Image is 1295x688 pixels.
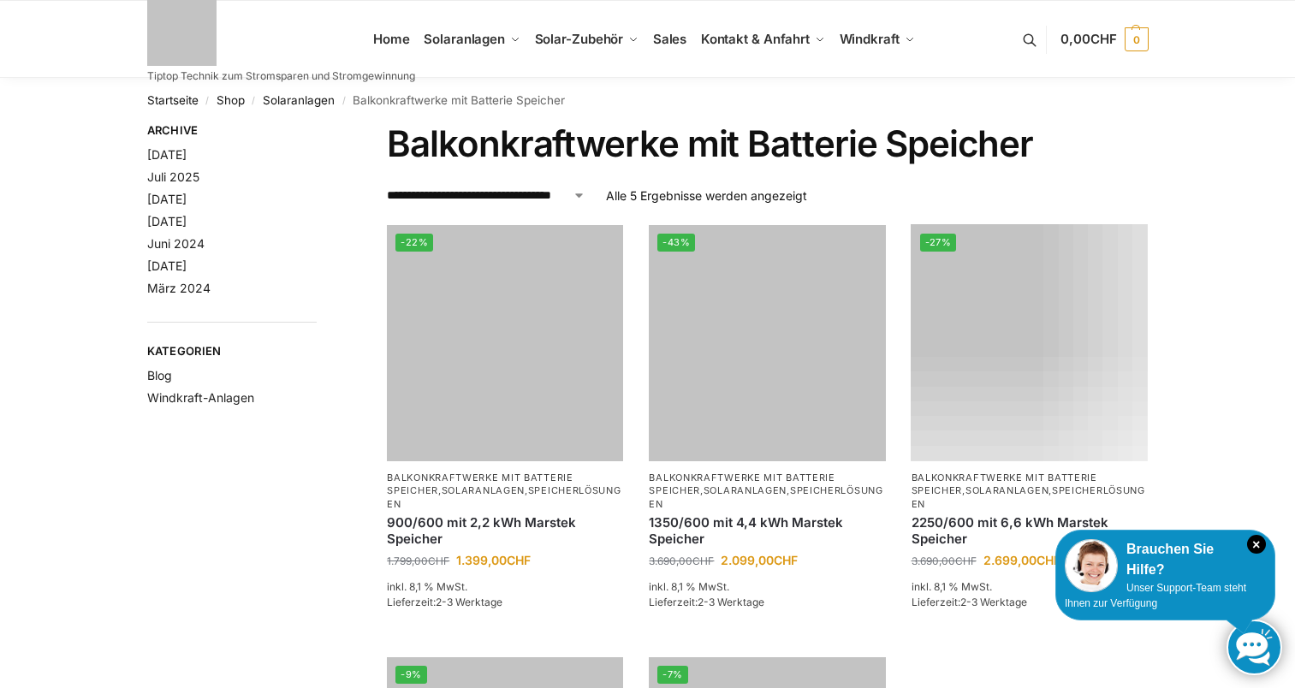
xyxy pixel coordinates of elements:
[387,122,1148,165] h1: Balkonkraftwerke mit Batterie Speicher
[912,472,1097,496] a: Balkonkraftwerke mit Batterie Speicher
[456,553,531,567] bdi: 1.399,00
[1060,31,1116,47] span: 0,00
[649,225,885,461] a: -43%Balkonkraftwerk mit Marstek Speicher
[507,553,531,567] span: CHF
[721,553,798,567] bdi: 2.099,00
[147,390,254,405] a: Windkraft-Anlagen
[1037,553,1060,567] span: CHF
[147,147,187,162] a: [DATE]
[606,187,807,205] p: Alle 5 Ergebnisse werden angezeigt
[649,225,885,461] img: Balkonkraftwerk mit Marstek Speicher
[147,281,211,295] a: März 2024
[147,71,415,81] p: Tiptop Technik zum Stromsparen und Stromgewinnung
[774,553,798,567] span: CHF
[649,472,885,511] p: , ,
[649,555,714,567] bdi: 3.690,00
[199,94,217,108] span: /
[649,514,885,548] a: 1350/600 mit 4,4 kWh Marstek Speicher
[912,579,1148,595] p: inkl. 8,1 % MwSt.
[335,94,353,108] span: /
[428,555,449,567] span: CHF
[912,484,1145,509] a: Speicherlösungen
[912,225,1148,461] img: Balkonkraftwerk mit Marstek Speicher
[840,31,900,47] span: Windkraft
[649,579,885,595] p: inkl. 8,1 % MwSt.
[147,236,205,251] a: Juni 2024
[1090,31,1117,47] span: CHF
[692,555,714,567] span: CHF
[217,93,245,107] a: Shop
[912,596,1027,608] span: Lieferzeit:
[387,579,623,595] p: inkl. 8,1 % MwSt.
[645,1,693,78] a: Sales
[649,484,882,509] a: Speicherlösungen
[387,472,623,511] p: , ,
[147,343,318,360] span: Kategorien
[535,31,624,47] span: Solar-Zubehör
[147,192,187,206] a: [DATE]
[1065,539,1266,580] div: Brauchen Sie Hilfe?
[147,214,187,228] a: [DATE]
[147,122,318,139] span: Archive
[1060,14,1148,65] a: 0,00CHF 0
[436,596,502,608] span: 2-3 Werktage
[649,472,835,496] a: Balkonkraftwerke mit Batterie Speicher
[649,596,764,608] span: Lieferzeit:
[527,1,645,78] a: Solar-Zubehör
[983,553,1060,567] bdi: 2.699,00
[912,225,1148,461] a: -27%Balkonkraftwerk mit Marstek Speicher
[147,258,187,273] a: [DATE]
[701,31,810,47] span: Kontakt & Anfahrt
[147,169,199,184] a: Juli 2025
[832,1,922,78] a: Windkraft
[1065,582,1246,609] span: Unser Support-Team steht Ihnen zur Verfügung
[965,484,1048,496] a: Solaranlagen
[387,225,623,461] img: Balkonkraftwerk mit Marstek Speicher
[442,484,525,496] a: Solaranlagen
[424,31,505,47] span: Solaranlagen
[147,368,172,383] a: Blog
[387,225,623,461] a: -22%Balkonkraftwerk mit Marstek Speicher
[912,472,1148,511] p: , ,
[245,94,263,108] span: /
[693,1,832,78] a: Kontakt & Anfahrt
[263,93,335,107] a: Solaranlagen
[417,1,527,78] a: Solaranlagen
[698,596,764,608] span: 2-3 Werktage
[955,555,977,567] span: CHF
[704,484,787,496] a: Solaranlagen
[387,596,502,608] span: Lieferzeit:
[387,484,621,509] a: Speicherlösungen
[1247,535,1266,554] i: Schließen
[960,596,1027,608] span: 2-3 Werktage
[912,514,1148,548] a: 2250/600 mit 6,6 kWh Marstek Speicher
[653,31,687,47] span: Sales
[1065,539,1118,592] img: Customer service
[912,555,977,567] bdi: 3.690,00
[1125,27,1149,51] span: 0
[147,93,199,107] a: Startseite
[387,472,573,496] a: Balkonkraftwerke mit Batterie Speicher
[147,78,1149,122] nav: Breadcrumb
[387,514,623,548] a: 900/600 mit 2,2 kWh Marstek Speicher
[387,187,585,205] select: Shop-Reihenfolge
[317,123,327,142] button: Close filters
[387,555,449,567] bdi: 1.799,00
